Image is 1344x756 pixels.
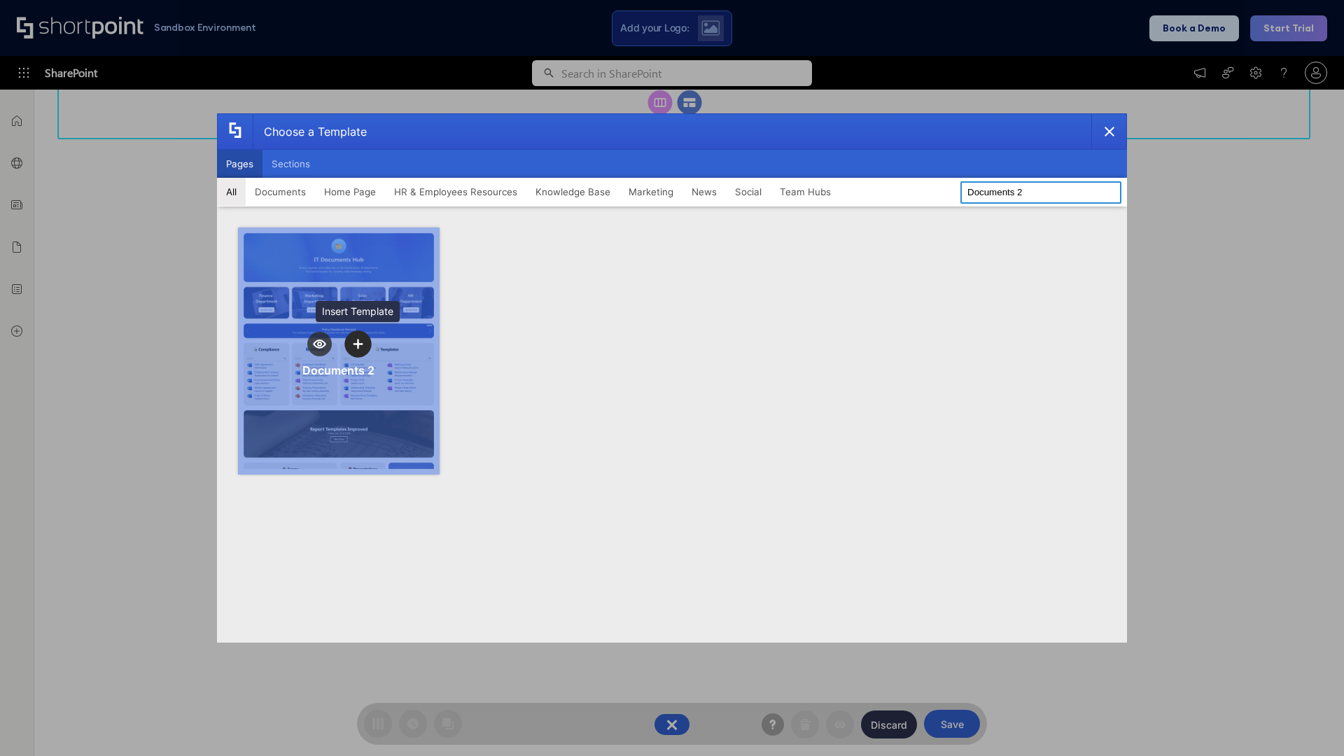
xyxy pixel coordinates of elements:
[682,178,726,206] button: News
[726,178,771,206] button: Social
[217,178,246,206] button: All
[315,178,385,206] button: Home Page
[217,113,1127,643] div: template selector
[619,178,682,206] button: Marketing
[1274,689,1344,756] iframe: Chat Widget
[302,363,374,377] div: Documents 2
[526,178,619,206] button: Knowledge Base
[262,150,319,178] button: Sections
[217,150,262,178] button: Pages
[771,178,840,206] button: Team Hubs
[385,178,526,206] button: HR & Employees Resources
[253,114,367,149] div: Choose a Template
[960,181,1121,204] input: Search
[246,178,315,206] button: Documents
